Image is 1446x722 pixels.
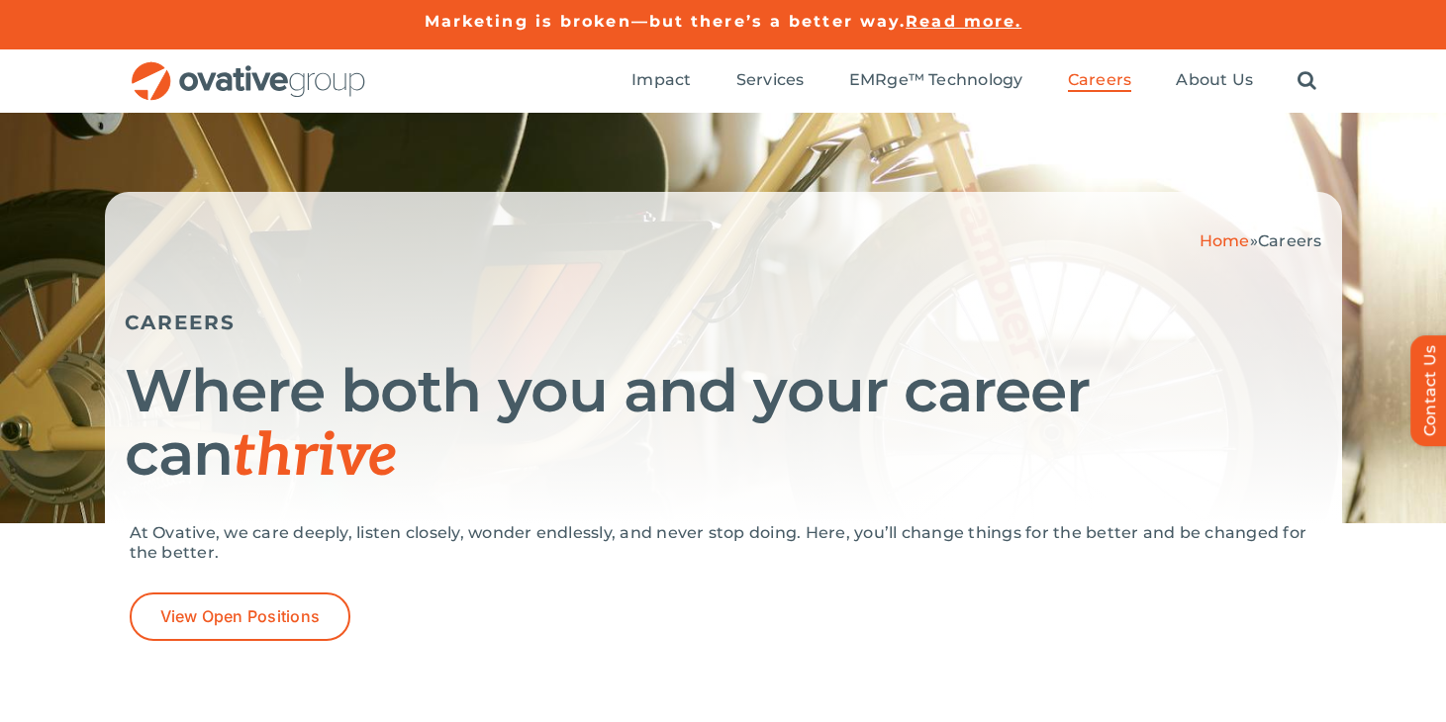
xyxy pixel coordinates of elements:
[1200,231,1250,250] a: Home
[125,311,1322,334] h5: CAREERS
[1068,70,1132,90] span: Careers
[425,12,907,31] a: Marketing is broken—but there’s a better way.
[1176,70,1253,90] span: About Us
[160,607,321,626] span: View Open Positions
[631,49,1316,113] nav: Menu
[125,359,1322,489] h1: Where both you and your career can
[130,59,367,78] a: OG_Full_horizontal_RGB
[233,421,398,493] span: thrive
[1068,70,1132,92] a: Careers
[736,70,805,92] a: Services
[130,523,1317,563] p: At Ovative, we care deeply, listen closely, wonder endlessly, and never stop doing. Here, you’ll ...
[1258,231,1322,250] span: Careers
[1298,70,1316,92] a: Search
[906,12,1021,31] a: Read more.
[736,70,805,90] span: Services
[849,70,1023,92] a: EMRge™ Technology
[1176,70,1253,92] a: About Us
[130,592,351,641] a: View Open Positions
[631,70,691,92] a: Impact
[1200,231,1322,250] span: »
[631,70,691,90] span: Impact
[849,70,1023,90] span: EMRge™ Technology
